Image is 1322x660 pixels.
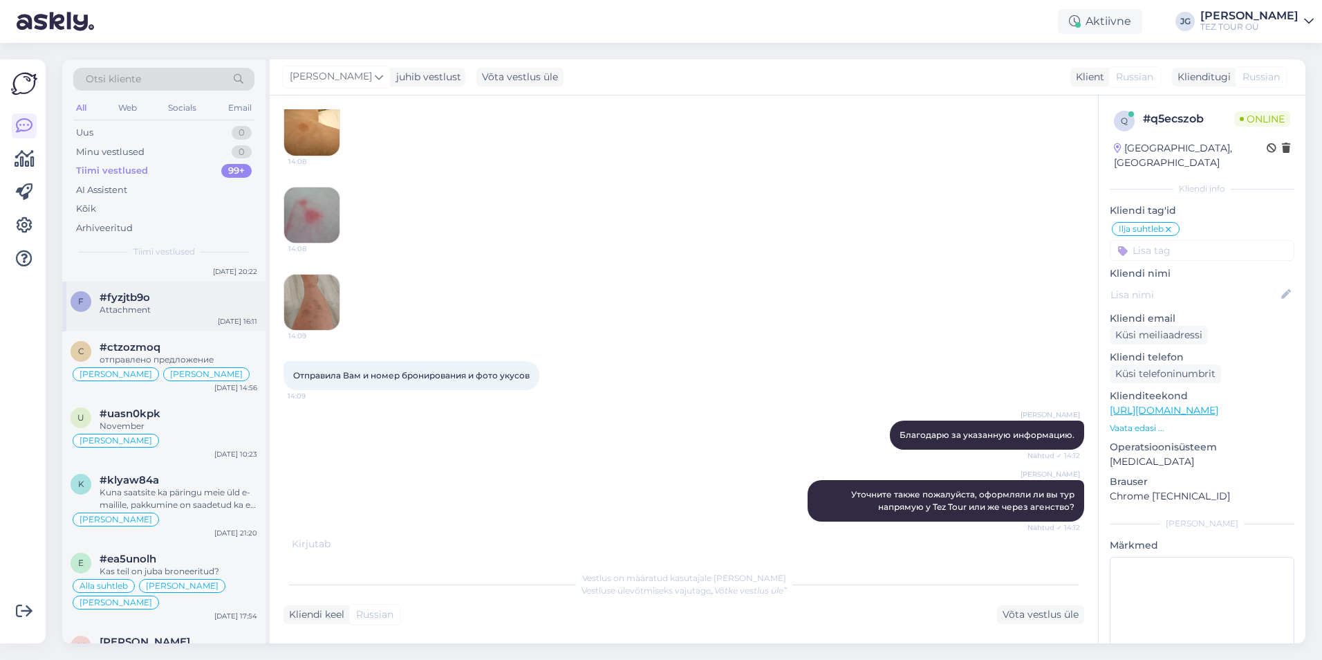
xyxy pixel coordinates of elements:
[221,164,252,178] div: 99+
[86,72,141,86] span: Otsi kliente
[1058,9,1142,34] div: Aktiivne
[232,126,252,140] div: 0
[1200,21,1298,33] div: TEZ TOUR OÜ
[146,582,218,590] span: [PERSON_NAME]
[100,304,257,316] div: Attachment
[288,156,340,167] span: 14:08
[284,275,339,330] img: Attachment
[1110,326,1208,345] div: Küsi meiliaadressi
[100,486,257,511] div: Kuna saatsite ka päringu meie üld e-mailile, pakkumine on saadetud ka e-mailile tagasikirjaga.
[214,528,257,538] div: [DATE] 21:20
[76,221,133,235] div: Arhiveeritud
[218,316,257,327] div: [DATE] 16:11
[76,164,148,178] div: Tiimi vestlused
[80,515,152,524] span: [PERSON_NAME]
[1234,111,1290,127] span: Online
[213,266,257,277] div: [DATE] 20:22
[100,291,150,304] span: #fyzjtb9o
[165,99,199,117] div: Socials
[76,183,127,197] div: AI Assistent
[1110,475,1294,489] p: Brauser
[78,558,84,568] span: e
[284,187,339,243] img: Attachment
[1116,70,1153,84] span: Russian
[1027,522,1080,533] span: Nähtud ✓ 14:12
[1110,455,1294,469] p: [MEDICAL_DATA]
[476,68,564,86] div: Võta vestlus üle
[330,538,333,550] span: .
[1110,183,1294,195] div: Kliendi info
[1110,422,1294,434] p: Vaata edasi ...
[214,383,257,393] div: [DATE] 14:56
[214,611,257,621] div: [DATE] 17:54
[76,145,145,159] div: Minu vestlused
[1110,538,1294,553] p: Märkmed
[76,126,93,140] div: Uus
[1200,10,1314,33] a: [PERSON_NAME]TEZ TOUR OÜ
[232,145,252,159] div: 0
[1110,489,1294,504] p: Chrome [TECHNICAL_ID]
[288,244,340,254] span: 14:08
[115,99,140,117] div: Web
[1110,389,1294,403] p: Klienditeekond
[1110,240,1294,261] input: Lisa tag
[170,370,243,378] span: [PERSON_NAME]
[582,573,786,583] span: Vestlus on määratud kasutajale [PERSON_NAME]
[1175,12,1195,31] div: JG
[77,641,85,651] span: M
[356,607,393,622] span: Russian
[73,99,89,117] div: All
[80,582,128,590] span: Alla suhtleb
[100,636,190,648] span: Marina Marova
[288,331,340,341] span: 14:09
[1172,70,1231,84] div: Klienditugi
[77,412,84,423] span: u
[1119,225,1164,233] span: Ilja suhtleb
[1110,365,1221,383] div: Küsi telefoninumbrit
[100,407,160,420] span: #uasn0kpk
[78,346,84,356] span: c
[284,100,339,156] img: Attachment
[1021,410,1080,420] span: [PERSON_NAME]
[1110,440,1294,455] p: Operatsioonisüsteem
[78,296,84,306] span: f
[100,341,160,354] span: #ctzozmoq
[1027,450,1080,461] span: Nähtud ✓ 14:12
[1021,469,1080,479] span: [PERSON_NAME]
[1121,116,1128,126] span: q
[100,565,257,578] div: Kas teil on juba broneeritud?
[997,605,1084,624] div: Võta vestlus üle
[851,489,1077,512] span: Уточните также пожалуйста, оформляли ли вы тур напрямую у Tez Tour или же через агенство?
[1110,311,1294,326] p: Kliendi email
[711,585,787,596] i: „Võtke vestlus üle”
[1143,111,1234,127] div: # q5ecszob
[581,585,787,596] span: Vestluse ülevõtmiseks vajutage
[78,479,84,489] span: k
[80,598,152,607] span: [PERSON_NAME]
[76,202,96,216] div: Kõik
[1110,203,1294,218] p: Kliendi tag'id
[288,391,339,401] span: 14:09
[1200,10,1298,21] div: [PERSON_NAME]
[283,537,1084,551] div: Kirjutab
[1114,141,1267,170] div: [GEOGRAPHIC_DATA], [GEOGRAPHIC_DATA]
[1242,70,1280,84] span: Russian
[1110,404,1218,416] a: [URL][DOMAIN_NAME]
[1070,70,1104,84] div: Klient
[391,70,461,84] div: juhib vestlust
[100,420,257,432] div: November
[100,553,156,565] span: #ea5unolh
[900,430,1074,440] span: Благодарю за указанную информацию.
[1110,287,1278,302] input: Lisa nimi
[283,607,344,622] div: Kliendi keel
[133,246,195,258] span: Tiimi vestlused
[100,354,257,366] div: отправлено предложение
[225,99,254,117] div: Email
[1110,517,1294,530] div: [PERSON_NAME]
[1110,266,1294,281] p: Kliendi nimi
[290,69,372,84] span: [PERSON_NAME]
[1110,350,1294,365] p: Kliendi telefon
[80,370,152,378] span: [PERSON_NAME]
[293,370,530,381] span: Отправила Вам и номер бронирования и фото укусов
[214,449,257,459] div: [DATE] 10:23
